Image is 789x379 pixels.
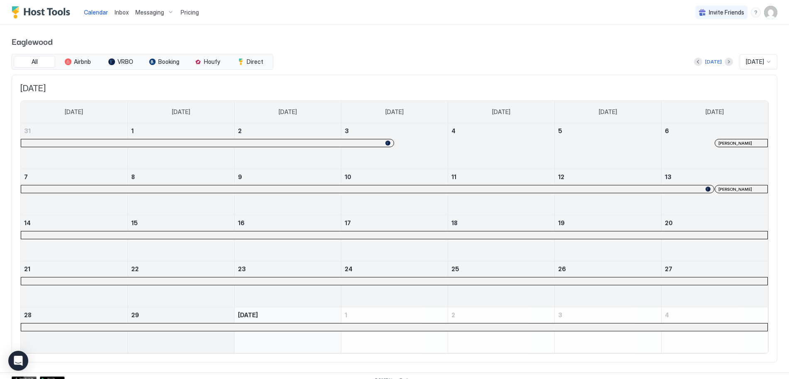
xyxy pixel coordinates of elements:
span: Calendar [84,9,108,16]
span: [DATE] [279,108,297,116]
a: September 12, 2025 [555,169,661,185]
span: [DATE] [20,83,769,94]
span: 18 [451,219,458,226]
td: September 29, 2025 [127,307,234,353]
button: Previous month [694,58,702,66]
div: Open Intercom Messenger [8,351,28,371]
span: 10 [345,173,351,180]
a: September 13, 2025 [662,169,768,185]
div: menu [751,7,761,17]
td: September 10, 2025 [341,169,448,215]
span: [DATE] [746,58,764,66]
span: Houfy [204,58,220,66]
td: September 21, 2025 [21,261,127,307]
a: September 14, 2025 [21,215,127,231]
span: 31 [24,127,31,134]
td: September 8, 2025 [127,169,234,215]
td: September 24, 2025 [341,261,448,307]
td: October 1, 2025 [341,307,448,353]
a: Friday [591,101,625,123]
span: Booking [158,58,179,66]
span: 2 [451,311,455,318]
a: October 2, 2025 [448,307,554,323]
span: [PERSON_NAME] [718,141,752,146]
td: September 5, 2025 [554,123,661,169]
a: September 7, 2025 [21,169,127,185]
a: September 4, 2025 [448,123,554,138]
a: September 26, 2025 [555,261,661,277]
td: September 4, 2025 [448,123,554,169]
a: September 22, 2025 [128,261,234,277]
div: [PERSON_NAME] [718,187,764,192]
td: September 7, 2025 [21,169,127,215]
td: October 4, 2025 [661,307,768,353]
a: Sunday [56,101,91,123]
span: VRBO [118,58,133,66]
td: September 1, 2025 [127,123,234,169]
td: September 9, 2025 [234,169,341,215]
span: 3 [558,311,562,318]
span: 2 [238,127,242,134]
a: September 29, 2025 [128,307,234,323]
span: 12 [558,173,564,180]
span: 11 [451,173,456,180]
a: September 2, 2025 [235,123,341,138]
td: September 30, 2025 [234,307,341,353]
td: September 13, 2025 [661,169,768,215]
a: October 1, 2025 [341,307,448,323]
a: Inbox [115,8,129,17]
span: Messaging [135,9,164,16]
a: September 17, 2025 [341,215,448,231]
span: 28 [24,311,32,318]
a: September 15, 2025 [128,215,234,231]
a: October 4, 2025 [662,307,768,323]
td: September 19, 2025 [554,215,661,261]
span: Inbox [115,9,129,16]
span: Pricing [181,9,199,16]
span: [DATE] [599,108,617,116]
a: September 5, 2025 [555,123,661,138]
span: 3 [345,127,349,134]
a: October 3, 2025 [555,307,661,323]
span: 16 [238,219,245,226]
span: 23 [238,265,246,272]
a: September 1, 2025 [128,123,234,138]
td: September 14, 2025 [21,215,127,261]
td: August 31, 2025 [21,123,127,169]
td: September 27, 2025 [661,261,768,307]
a: September 11, 2025 [448,169,554,185]
span: 9 [238,173,242,180]
td: September 17, 2025 [341,215,448,261]
button: All [14,56,55,68]
a: September 3, 2025 [341,123,448,138]
a: Thursday [484,101,519,123]
button: [DATE] [704,57,723,67]
span: [DATE] [238,311,258,318]
td: September 15, 2025 [127,215,234,261]
span: 29 [131,311,139,318]
a: September 27, 2025 [662,261,768,277]
td: October 3, 2025 [554,307,661,353]
td: September 12, 2025 [554,169,661,215]
td: September 20, 2025 [661,215,768,261]
span: [DATE] [492,108,510,116]
td: September 28, 2025 [21,307,127,353]
span: 13 [665,173,671,180]
a: September 19, 2025 [555,215,661,231]
span: 4 [665,311,669,318]
span: 17 [345,219,351,226]
a: September 6, 2025 [662,123,768,138]
a: September 16, 2025 [235,215,341,231]
td: September 2, 2025 [234,123,341,169]
td: September 22, 2025 [127,261,234,307]
span: [PERSON_NAME] [718,187,752,192]
a: September 21, 2025 [21,261,127,277]
a: August 31, 2025 [21,123,127,138]
div: [DATE] [705,58,722,66]
span: Eaglewood [12,35,777,47]
span: [DATE] [172,108,190,116]
span: 19 [558,219,565,226]
span: [DATE] [706,108,724,116]
a: Saturday [697,101,732,123]
span: 8 [131,173,135,180]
